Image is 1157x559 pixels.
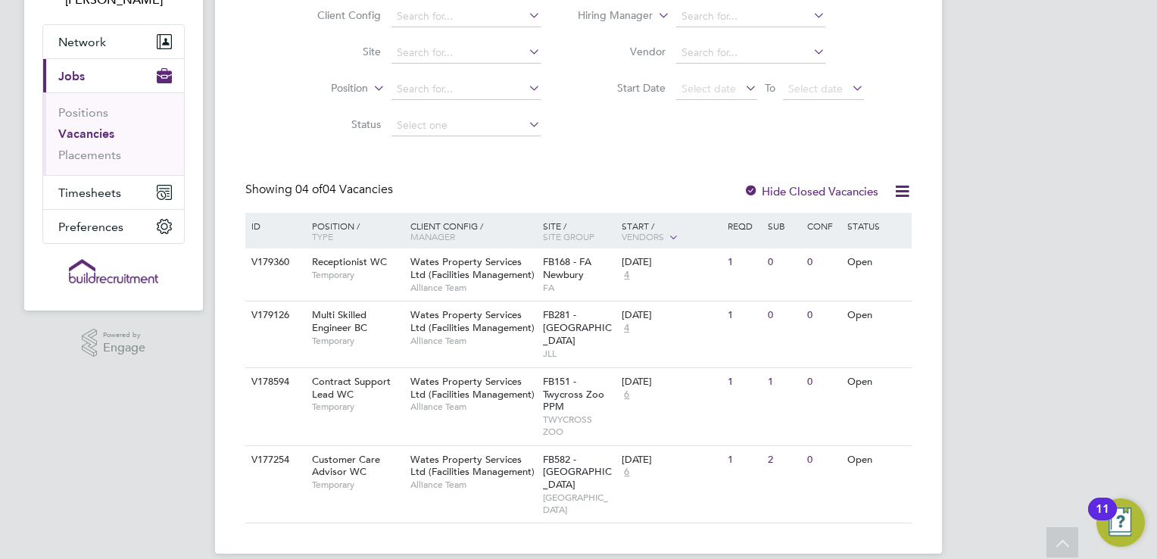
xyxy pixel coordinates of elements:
div: Site / [539,213,619,249]
div: Client Config / [407,213,539,249]
span: Temporary [312,479,403,491]
span: 4 [622,269,632,282]
input: Select one [391,115,541,136]
div: Reqd [724,213,763,239]
label: Site [294,45,381,58]
span: Wates Property Services Ltd (Facilities Management) [410,308,535,334]
span: Site Group [543,230,594,242]
span: 6 [622,466,632,479]
a: Powered byEngage [82,329,146,358]
div: Status [844,213,909,239]
div: Open [844,368,909,396]
div: 0 [803,301,843,329]
span: Powered by [103,329,145,342]
span: FB168 - FA Newbury [543,255,591,281]
div: 0 [803,446,843,474]
span: 6 [622,389,632,401]
span: Contract Support Lead WC [312,375,391,401]
a: Positions [58,105,108,120]
span: Vendors [622,230,664,242]
div: 11 [1096,509,1109,529]
input: Search for... [676,42,825,64]
div: Open [844,301,909,329]
label: Vendor [578,45,666,58]
span: FB281 - [GEOGRAPHIC_DATA] [543,308,612,347]
span: Wates Property Services Ltd (Facilities Management) [410,375,535,401]
span: 4 [622,322,632,335]
div: V179126 [248,301,301,329]
span: Wates Property Services Ltd (Facilities Management) [410,453,535,479]
input: Search for... [391,6,541,27]
label: Hiring Manager [566,8,653,23]
input: Search for... [391,42,541,64]
span: 04 Vacancies [295,182,393,197]
div: Showing [245,182,396,198]
div: 1 [724,301,763,329]
div: 1 [764,368,803,396]
span: Type [312,230,333,242]
span: Preferences [58,220,123,234]
span: Customer Care Advisor WC [312,453,380,479]
span: Network [58,35,106,49]
div: V179360 [248,248,301,276]
button: Timesheets [43,176,184,209]
label: Status [294,117,381,131]
div: [DATE] [622,376,720,389]
div: Open [844,248,909,276]
div: 1 [724,248,763,276]
div: 0 [764,248,803,276]
span: JLL [543,348,615,360]
div: Position / [301,213,407,249]
button: Open Resource Center, 11 new notifications [1096,498,1145,547]
span: FA [543,282,615,294]
a: Go to home page [42,259,185,283]
span: Alliance Team [410,335,535,347]
div: 2 [764,446,803,474]
button: Jobs [43,59,184,92]
a: Placements [58,148,121,162]
span: Manager [410,230,455,242]
span: Temporary [312,335,403,347]
span: Timesheets [58,186,121,200]
div: V177254 [248,446,301,474]
div: 1 [724,446,763,474]
div: 0 [803,248,843,276]
span: Receptionist WC [312,255,387,268]
div: [DATE] [622,309,720,322]
div: Sub [764,213,803,239]
span: Select date [788,82,843,95]
input: Search for... [391,79,541,100]
span: Alliance Team [410,479,535,491]
div: Start / [618,213,724,251]
span: Wates Property Services Ltd (Facilities Management) [410,255,535,281]
label: Position [281,81,368,96]
div: Open [844,446,909,474]
img: buildrec-logo-retina.png [69,259,158,283]
div: 0 [764,301,803,329]
span: Select date [681,82,736,95]
span: Alliance Team [410,282,535,294]
input: Search for... [676,6,825,27]
div: ID [248,213,301,239]
label: Start Date [578,81,666,95]
div: V178594 [248,368,301,396]
span: [GEOGRAPHIC_DATA] [543,492,615,515]
span: Jobs [58,69,85,83]
div: 0 [803,368,843,396]
span: TWYCROSS ZOO [543,414,615,437]
span: 04 of [295,182,323,197]
div: 1 [724,368,763,396]
span: Temporary [312,269,403,281]
a: Vacancies [58,126,114,141]
span: Temporary [312,401,403,413]
span: Multi Skilled Engineer BC [312,308,367,334]
span: Engage [103,342,145,354]
span: FB151 - Twycross Zoo PPM [543,375,604,414]
div: [DATE] [622,454,720,467]
button: Preferences [43,210,184,243]
label: Hide Closed Vacancies [744,184,878,198]
div: [DATE] [622,256,720,269]
div: Conf [803,213,843,239]
span: To [760,78,780,98]
label: Client Config [294,8,381,22]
